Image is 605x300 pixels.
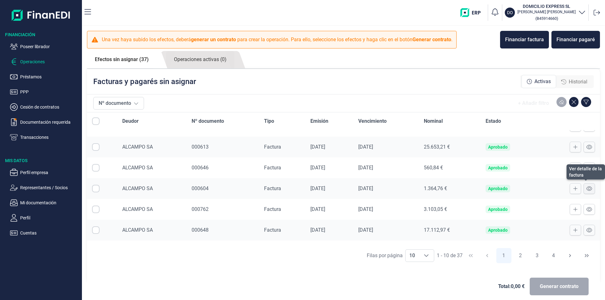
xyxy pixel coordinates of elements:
button: Page 2 [513,248,528,263]
span: 000613 [192,144,209,150]
p: Una vez haya subido los efectos, deberá para crear la operación. Para ello, seleccione los efecto... [102,36,452,43]
button: Nº documento [93,97,144,110]
div: [DATE] [358,144,414,150]
div: 25.653,21 € [424,144,475,150]
span: ALCAMPO SA [122,185,153,191]
span: Estado [486,117,501,125]
span: Historial [569,78,587,86]
p: Operaciones [20,58,79,65]
span: 000646 [192,165,209,171]
button: Préstamos [10,73,79,81]
div: [DATE] [358,227,414,233]
p: Cuentas [20,229,79,237]
h3: DOMICILIO EXPRESS SL [517,3,576,9]
button: Page 1 [496,248,511,263]
div: Row Selected null [92,185,100,192]
small: Copiar cif [535,16,558,21]
span: Factura [264,144,281,150]
b: Generar contrato [412,37,451,42]
div: Activas [521,75,556,88]
div: [DATE] [310,144,348,150]
p: Cesión de contratos [20,103,79,111]
span: Factura [264,185,281,191]
button: Financiar factura [500,31,549,48]
button: PPP [10,88,79,96]
button: First Page [463,248,478,263]
p: Representantes / Socios [20,184,79,191]
p: [PERSON_NAME] [PERSON_NAME] [517,9,576,14]
div: [DATE] [358,165,414,171]
span: Vencimiento [358,117,387,125]
span: Nº documento [192,117,224,125]
div: Row Selected null [92,226,100,234]
button: Transacciones [10,133,79,141]
div: Aprobado [488,207,508,212]
div: [DATE] [310,185,348,192]
b: generar un contrato [191,37,236,42]
img: erp [460,8,485,17]
button: Next Page [562,248,578,263]
p: Poseer librador [20,43,79,50]
p: Perfil empresa [20,169,79,176]
span: Total: 0,00 € [498,283,525,290]
div: Aprobado [488,186,508,191]
span: Deudor [122,117,139,125]
div: [DATE] [358,206,414,212]
div: [DATE] [310,227,348,233]
div: Row Selected null [92,164,100,172]
span: ALCAMPO SA [122,227,153,233]
div: Financiar pagaré [556,36,595,43]
p: Transacciones [20,133,79,141]
button: Operaciones [10,58,79,65]
div: Row Selected null [92,143,100,151]
button: Perfil [10,214,79,222]
span: ALCAMPO SA [122,206,153,212]
div: Financiar factura [505,36,544,43]
button: Cuentas [10,229,79,237]
div: Aprobado [488,228,508,233]
p: Perfil [20,214,79,222]
div: Aprobado [488,144,508,150]
div: [DATE] [358,185,414,192]
p: Préstamos [20,73,79,81]
div: 1.364,76 € [424,185,475,192]
p: PPP [20,88,79,96]
span: 1 - 10 de 37 [437,253,463,258]
p: Mi documentación [20,199,79,207]
a: Efectos sin asignar (37) [87,51,157,68]
button: Poseer librador [10,43,79,50]
span: Emisión [310,117,328,125]
button: Mi documentación [10,199,79,207]
span: Tipo [264,117,274,125]
span: 000648 [192,227,209,233]
div: Historial [556,76,592,88]
img: Logo de aplicación [12,5,71,25]
span: Nominal [424,117,443,125]
div: Choose [419,250,434,262]
span: 000604 [192,185,209,191]
div: [DATE] [310,206,348,212]
button: Last Page [579,248,594,263]
button: Page 3 [529,248,544,263]
span: ALCAMPO SA [122,165,153,171]
div: Aprobado [488,165,508,170]
div: Row Selected null [92,206,100,213]
p: DO [507,9,513,16]
button: Documentación requerida [10,118,79,126]
span: ALCAMPO SA [122,144,153,150]
div: 3.103,05 € [424,206,475,212]
a: Operaciones activas (0) [166,51,234,68]
div: 17.112,97 € [424,227,475,233]
div: 560,84 € [424,165,475,171]
div: [DATE] [310,165,348,171]
span: Factura [264,227,281,233]
button: Representantes / Socios [10,184,79,191]
button: Cesión de contratos [10,103,79,111]
span: Factura [264,165,281,171]
button: Previous Page [480,248,495,263]
span: 10 [406,250,419,262]
div: Filas por página [367,252,403,259]
button: Page 4 [546,248,561,263]
span: Activas [534,78,551,85]
div: Row Selected null [92,122,100,130]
